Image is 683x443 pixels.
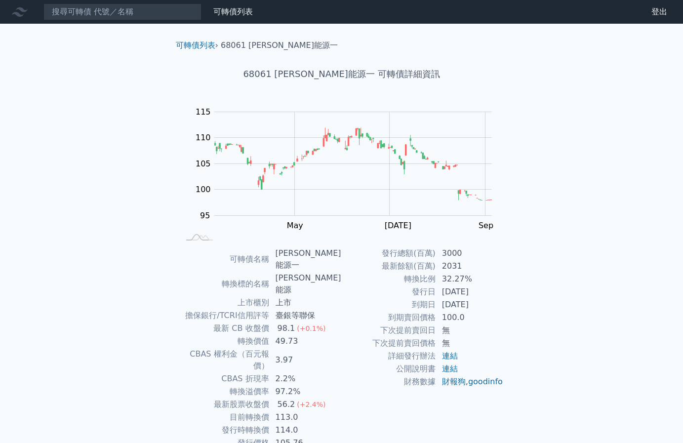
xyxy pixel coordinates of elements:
[436,337,504,350] td: 無
[342,298,436,311] td: 到期日
[270,424,342,437] td: 114.0
[479,221,493,230] tspan: Sep
[436,285,504,298] td: [DATE]
[442,364,458,373] a: 連結
[180,398,270,411] td: 最新股票收盤價
[276,322,297,334] div: 98.1
[270,296,342,309] td: 上市
[180,411,270,424] td: 目前轉換價
[342,324,436,337] td: 下次提前賣回日
[436,324,504,337] td: 無
[342,285,436,298] td: 發行日
[180,309,270,322] td: 擔保銀行/TCRI信用評等
[342,260,436,273] td: 最新餘額(百萬)
[270,335,342,348] td: 49.73
[342,337,436,350] td: 下次提前賣回價格
[180,424,270,437] td: 發行時轉換價
[43,3,201,20] input: 搜尋可轉債 代號／名稱
[342,350,436,362] td: 詳細發行辦法
[180,296,270,309] td: 上市櫃別
[221,40,338,51] li: 68061 [PERSON_NAME]能源一
[270,372,342,385] td: 2.2%
[180,348,270,372] td: CBAS 權利金（百元報價）
[342,311,436,324] td: 到期賣回價格
[270,272,342,296] td: [PERSON_NAME]能源
[342,375,436,388] td: 財務數據
[200,211,210,220] tspan: 95
[176,40,215,50] a: 可轉債列表
[196,107,211,117] tspan: 115
[436,273,504,285] td: 32.27%
[270,247,342,272] td: [PERSON_NAME]能源一
[168,67,516,81] h1: 68061 [PERSON_NAME]能源一 可轉債詳細資訊
[176,40,218,51] li: ›
[436,298,504,311] td: [DATE]
[270,348,342,372] td: 3.97
[342,247,436,260] td: 發行總額(百萬)
[342,362,436,375] td: 公開說明書
[213,7,253,16] a: 可轉債列表
[436,311,504,324] td: 100.0
[442,351,458,361] a: 連結
[436,247,504,260] td: 3000
[287,221,303,230] tspan: May
[180,372,270,385] td: CBAS 折現率
[270,309,342,322] td: 臺銀等聯保
[180,385,270,398] td: 轉換溢價率
[191,107,507,230] g: Chart
[442,377,466,386] a: 財報狗
[180,272,270,296] td: 轉換標的名稱
[643,4,675,20] a: 登出
[196,133,211,142] tspan: 110
[270,385,342,398] td: 97.2%
[385,221,411,230] tspan: [DATE]
[297,401,325,408] span: (+2.4%)
[436,375,504,388] td: ,
[196,159,211,168] tspan: 105
[342,273,436,285] td: 轉換比例
[180,247,270,272] td: 可轉債名稱
[276,399,297,410] div: 56.2
[180,335,270,348] td: 轉換價值
[196,185,211,194] tspan: 100
[468,377,503,386] a: goodinfo
[297,324,325,332] span: (+0.1%)
[270,411,342,424] td: 113.0
[180,322,270,335] td: 最新 CB 收盤價
[436,260,504,273] td: 2031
